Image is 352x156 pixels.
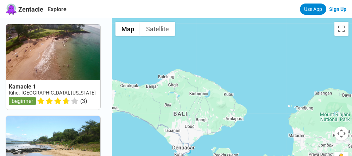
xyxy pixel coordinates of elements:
[48,6,67,13] a: Explore
[140,22,175,36] button: Show satellite imagery
[334,22,348,36] button: Toggle fullscreen view
[329,6,346,12] a: Sign Up
[115,22,140,36] button: Show street map
[6,4,17,15] img: Zentacle logo
[18,6,43,13] span: Zentacle
[334,126,348,141] button: Map camera controls
[300,4,326,15] a: Use App
[9,90,96,96] a: Kihei, [GEOGRAPHIC_DATA], [US_STATE]
[6,4,43,15] a: Zentacle logoZentacle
